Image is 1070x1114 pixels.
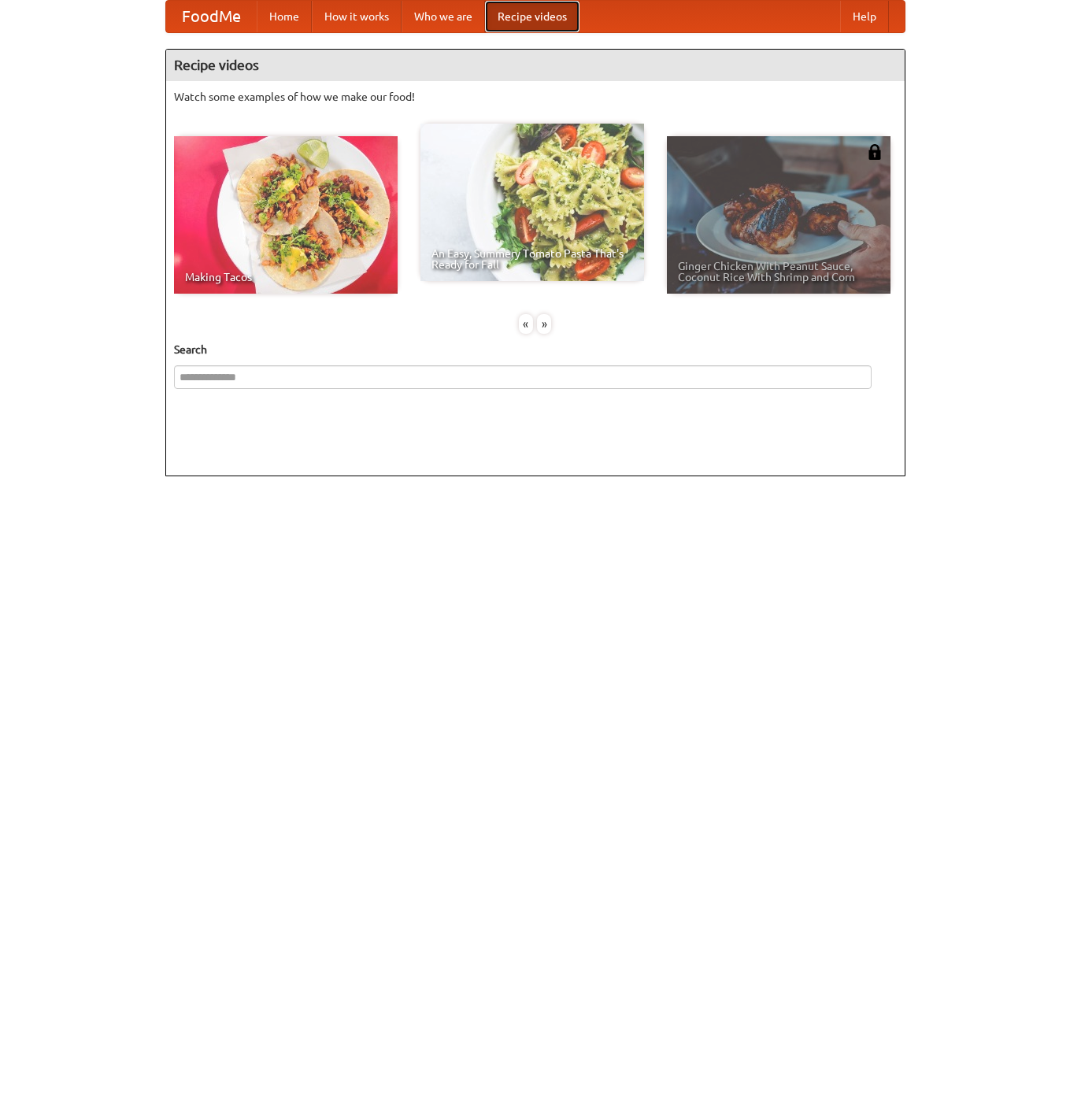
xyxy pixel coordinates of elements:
h5: Search [174,342,897,357]
img: 483408.png [867,144,883,160]
div: » [537,314,551,334]
div: « [519,314,533,334]
a: Help [840,1,889,32]
a: Making Tacos [174,136,398,294]
p: Watch some examples of how we make our food! [174,89,897,105]
h4: Recipe videos [166,50,905,81]
a: FoodMe [166,1,257,32]
a: Home [257,1,312,32]
a: Recipe videos [485,1,579,32]
span: An Easy, Summery Tomato Pasta That's Ready for Fall [431,248,633,270]
a: An Easy, Summery Tomato Pasta That's Ready for Fall [420,124,644,281]
a: How it works [312,1,402,32]
span: Making Tacos [185,272,387,283]
a: Who we are [402,1,485,32]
